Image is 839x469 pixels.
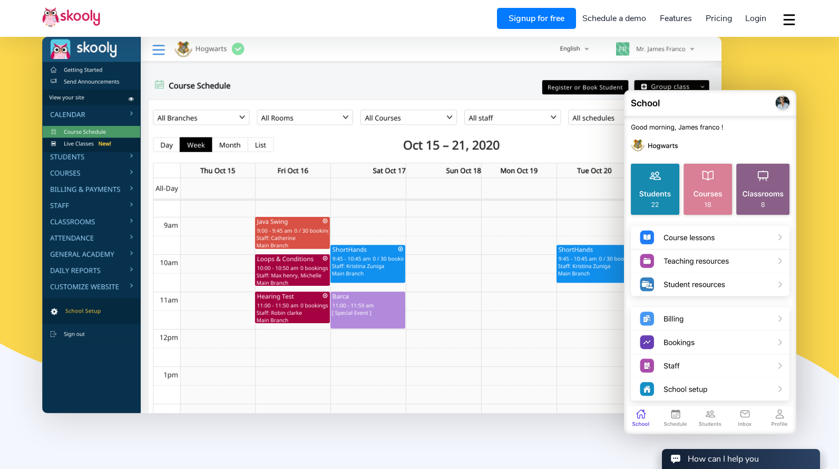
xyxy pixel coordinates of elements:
[42,7,100,27] img: Skooly
[782,7,797,32] button: dropdown menu
[745,13,766,24] span: Login
[576,10,653,27] a: Schedule a demo
[738,10,773,27] a: Login
[653,10,699,27] a: Features
[699,10,739,27] a: Pricing
[497,8,576,29] a: Signup for free
[42,37,721,413] img: Meet the #1 Software to run music schools - Desktop
[706,13,732,24] span: Pricing
[623,87,797,436] img: Meet the #1 Software to run music schools - Mobile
